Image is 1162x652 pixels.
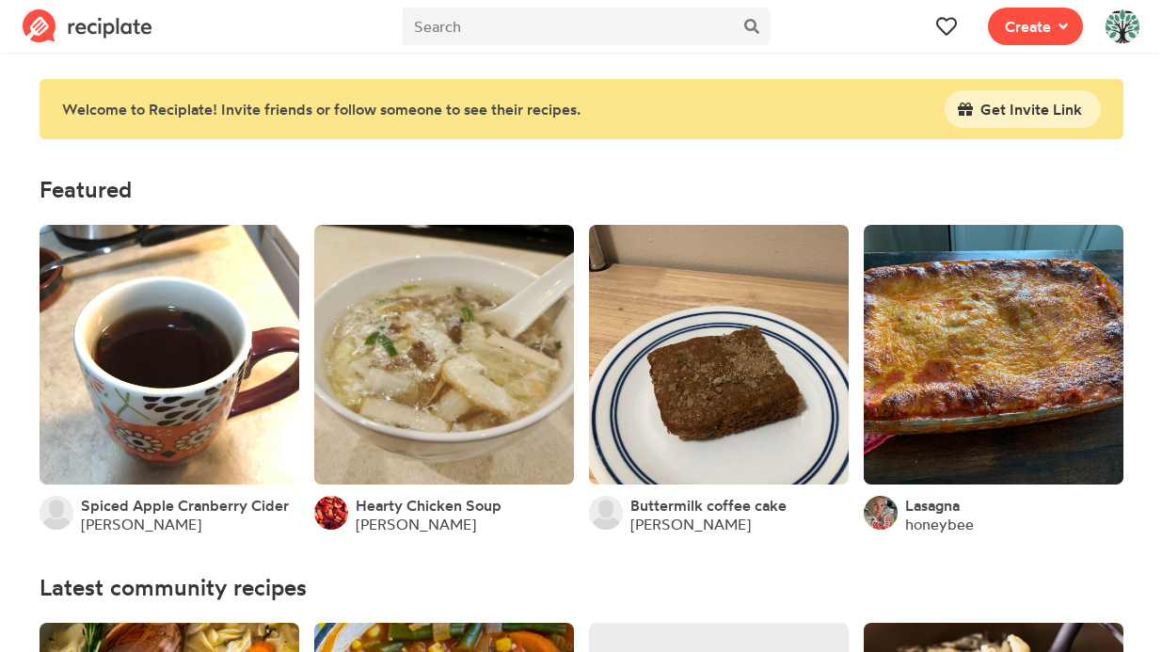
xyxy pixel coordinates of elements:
[356,496,501,515] a: Hearty Chicken Soup
[630,515,751,533] a: [PERSON_NAME]
[905,496,960,515] a: Lasagna
[630,496,787,515] a: Buttermilk coffee cake
[988,8,1083,45] button: Create
[40,575,1123,600] h4: Latest community recipes
[589,496,623,530] img: User's avatar
[864,496,898,530] img: User's avatar
[980,98,1082,120] span: Get Invite Link
[905,515,974,533] a: honeybee
[1106,9,1139,43] img: User's avatar
[62,98,922,120] div: Welcome to Reciplate! Invite friends or follow someone to see their recipes.
[40,177,1123,202] h4: Featured
[1005,15,1051,38] span: Create
[23,9,152,43] img: Reciplate
[356,515,476,533] a: [PERSON_NAME]
[81,515,201,533] a: [PERSON_NAME]
[403,8,734,45] input: Search
[945,90,1101,128] button: Get Invite Link
[314,496,348,530] img: User's avatar
[81,496,289,515] a: Spiced Apple Cranberry Cider
[40,496,73,530] img: User's avatar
